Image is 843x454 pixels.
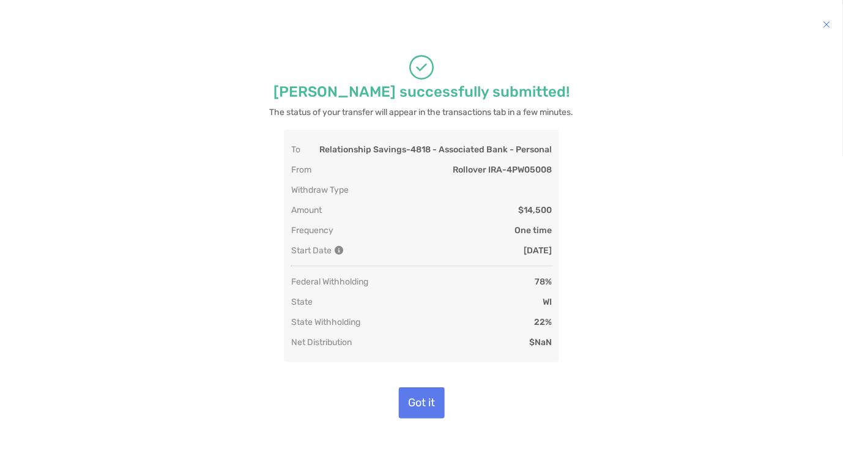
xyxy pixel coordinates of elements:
button: Got it [399,387,445,419]
p: [PERSON_NAME] successfully submitted! [273,84,570,100]
p: State [291,297,313,307]
p: One time [514,225,552,236]
p: From [291,165,311,175]
p: The status of your transfer will appear in the transactions tab in a few minutes. [270,105,574,120]
p: Net Distribution [291,337,352,348]
p: To [291,144,300,155]
p: WI [543,297,552,307]
p: State Withholding [291,317,360,327]
p: Amount [291,205,322,215]
p: $NaN [529,337,552,348]
p: Relationship Savings - 4818 - Associated Bank - Personal [319,144,552,155]
p: Federal Withholding [291,277,368,287]
p: [DATE] [524,245,552,256]
p: Rollover IRA - 4PW05008 [453,165,552,175]
p: Withdraw Type [291,185,349,195]
p: Start Date [291,245,342,256]
p: $14,500 [518,205,552,215]
p: 78% [535,277,552,287]
p: 22% [534,317,552,327]
p: Frequency [291,225,333,236]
